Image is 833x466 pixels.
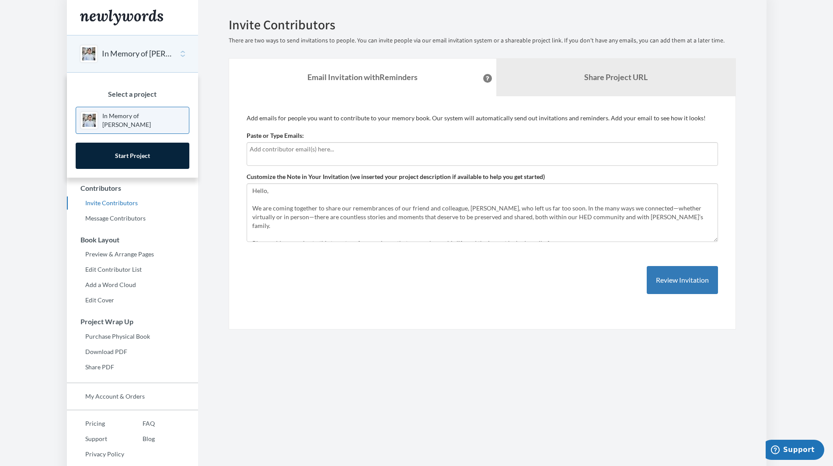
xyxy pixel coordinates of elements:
strong: Email Invitation with Reminders [307,72,418,82]
h3: Project Wrap Up [67,318,198,326]
a: Message Contributors [67,212,198,225]
h3: Contributors [67,184,198,192]
a: Pricing [67,417,124,430]
p: There are two ways to send invitations to people. You can invite people via our email invitation ... [229,36,736,45]
a: FAQ [124,417,155,430]
iframe: Opens a widget where you can chat to one of our agents [766,440,824,462]
a: Download PDF [67,345,198,358]
a: Purchase Physical Book [67,330,198,343]
a: Edit Contributor List [67,263,198,276]
a: Preview & Arrange Pages [67,248,198,261]
button: Review Invitation [647,266,718,294]
label: Customize the Note in Your Invitation (we inserted your project description if available to help ... [247,172,545,181]
a: In Memory of [PERSON_NAME] [76,107,189,134]
a: Invite Contributors [67,196,198,210]
textarea: Hello, We are coming together to share our remembrances of our friend and colleague, [PERSON_NAME... [247,183,718,242]
a: Edit Cover [67,294,198,307]
a: Privacy Policy [67,448,124,461]
img: Newlywords logo [80,10,163,25]
b: Share Project URL [584,72,648,82]
h2: Invite Contributors [229,18,736,32]
input: Add contributor email(s) here... [250,144,715,154]
p: Add emails for people you want to contribute to your memory book. Our system will automatically s... [247,114,718,123]
h3: Book Layout [67,236,198,244]
a: My Account & Orders [67,390,198,403]
h3: Select a project [76,90,189,98]
a: Support [67,432,124,445]
a: Start Project [76,143,189,169]
a: Blog [124,432,155,445]
button: In Memory of [PERSON_NAME] [102,48,173,60]
a: Add a Word Cloud [67,278,198,291]
a: Share PDF [67,361,198,374]
p: In Memory of [PERSON_NAME] [102,112,185,129]
label: Paste or Type Emails: [247,131,304,140]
